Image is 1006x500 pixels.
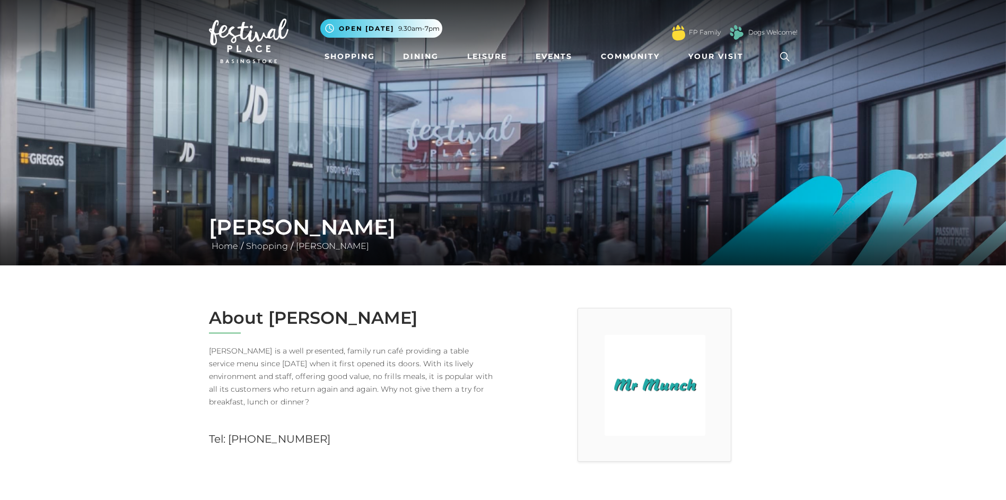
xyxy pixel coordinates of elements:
a: Dogs Welcome! [748,28,798,37]
h2: About [PERSON_NAME] [209,308,495,328]
span: Open [DATE] [339,24,394,33]
img: Festival Place Logo [209,19,288,63]
span: 9.30am-7pm [398,24,440,33]
a: FP Family [689,28,721,37]
button: Open [DATE] 9.30am-7pm [320,19,442,38]
a: Leisure [463,47,511,66]
h1: [PERSON_NAME] [209,214,798,240]
a: Your Visit [684,47,753,66]
a: [PERSON_NAME] [293,241,372,251]
a: Community [597,47,664,66]
a: Shopping [320,47,379,66]
a: Shopping [243,241,291,251]
span: Your Visit [688,51,743,62]
a: Tel: [PHONE_NUMBER] [209,433,331,445]
a: Home [209,241,241,251]
a: Dining [399,47,443,66]
a: Events [531,47,576,66]
p: [PERSON_NAME] is a well presented, family run café providing a table service menu since [DATE] wh... [209,344,495,408]
div: / / [201,214,806,253]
